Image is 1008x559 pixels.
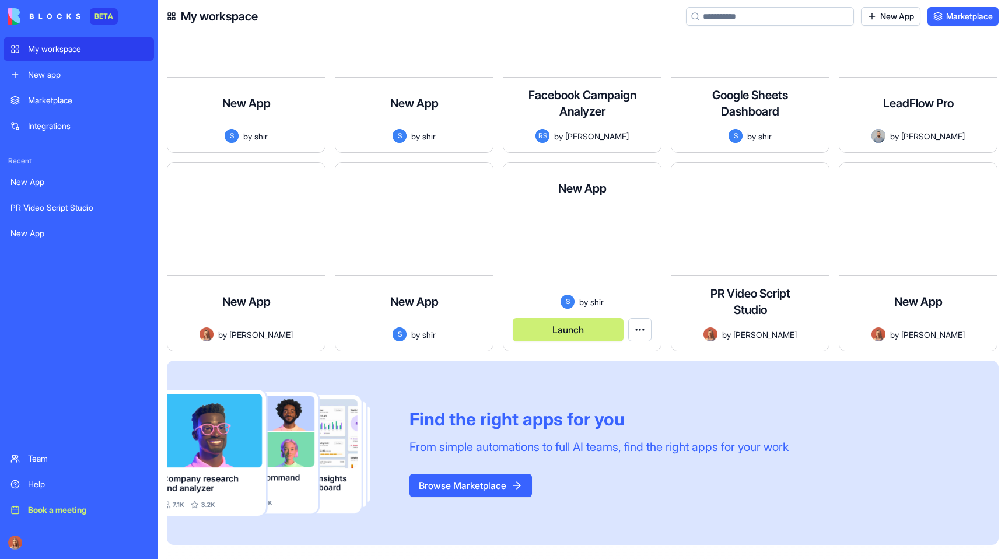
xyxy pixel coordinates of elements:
[422,130,436,142] span: shir
[3,89,154,112] a: Marketplace
[565,130,629,142] span: [PERSON_NAME]
[10,176,147,188] div: New App
[28,69,147,81] div: New app
[3,170,154,194] a: New App
[3,156,154,166] span: Recent
[10,228,147,239] div: New App
[558,180,607,197] h4: New App
[579,296,588,308] span: by
[222,95,271,111] h4: New App
[928,7,999,26] a: Marketplace
[733,329,797,341] span: [PERSON_NAME]
[28,120,147,132] div: Integrations
[10,202,147,214] div: PR Video Script Studio
[894,294,943,310] h4: New App
[254,130,268,142] span: shir
[861,7,921,26] a: New App
[8,8,80,25] img: logo
[28,453,147,464] div: Team
[3,447,154,470] a: Team
[535,129,549,143] span: RS
[90,8,118,25] div: BETA
[390,95,439,111] h4: New App
[28,95,147,106] div: Marketplace
[871,327,885,341] img: Avatar
[411,130,420,142] span: by
[218,329,227,341] span: by
[513,318,624,341] button: Launch
[590,296,604,308] span: shir
[181,8,258,25] h4: My workspace
[890,130,899,142] span: by
[167,162,325,351] a: New AppAvatarby[PERSON_NAME]
[503,162,661,351] a: New AppSbyshirLaunch
[890,329,899,341] span: by
[3,473,154,496] a: Help
[409,480,532,491] a: Browse Marketplace
[422,329,436,341] span: shir
[409,408,789,429] div: Find the right apps for you
[703,87,797,120] h4: Google Sheets Dashboard
[409,439,789,455] div: From simple automations to full AI teams, find the right apps for your work
[28,504,147,516] div: Book a meeting
[393,129,407,143] span: S
[671,162,829,351] a: PR Video Script StudioAvatarby[PERSON_NAME]
[901,329,965,341] span: [PERSON_NAME]
[883,95,954,111] h4: LeadFlow Pro
[393,327,407,341] span: S
[8,536,22,550] img: Marina_gj5dtt.jpg
[243,130,252,142] span: by
[871,129,885,143] img: Avatar
[222,294,271,310] h4: New App
[28,478,147,490] div: Help
[722,329,731,341] span: by
[703,285,797,318] h4: PR Video Script Studio
[3,63,154,86] a: New app
[409,474,532,497] button: Browse Marketplace
[758,130,772,142] span: shir
[411,329,420,341] span: by
[561,295,575,309] span: S
[3,498,154,522] a: Book a meeting
[513,87,652,120] h4: Facebook Campaign Analyzer
[554,130,563,142] span: by
[8,8,118,25] a: BETA
[703,327,717,341] img: Avatar
[3,196,154,219] a: PR Video Script Studio
[729,129,743,143] span: S
[335,162,494,351] a: New AppSbyshir
[390,294,439,310] h4: New App
[3,114,154,138] a: Integrations
[229,329,293,341] span: [PERSON_NAME]
[3,37,154,61] a: My workspace
[839,162,998,351] a: New AppAvatarby[PERSON_NAME]
[747,130,756,142] span: by
[199,327,213,341] img: Avatar
[225,129,239,143] span: S
[3,222,154,245] a: New App
[901,130,965,142] span: [PERSON_NAME]
[28,43,147,55] div: My workspace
